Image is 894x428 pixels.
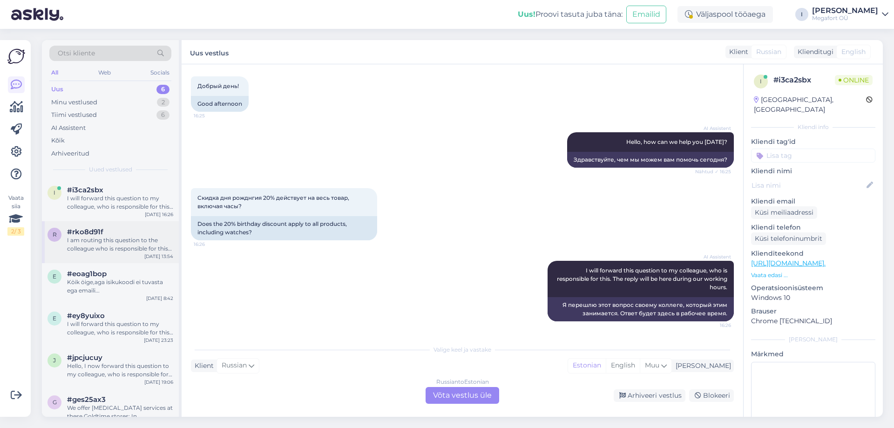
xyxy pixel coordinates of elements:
input: Lisa nimi [752,180,865,190]
span: #eoag1bop [67,270,107,278]
b: Uus! [518,10,535,19]
div: Arhiveeritud [51,149,89,158]
span: English [841,47,866,57]
span: I will forward this question to my colleague, who is responsible for this. The reply will be here... [557,267,729,291]
div: Arhiveeri vestlus [614,389,685,402]
div: Web [96,67,113,79]
div: [DATE] 16:26 [145,211,173,218]
span: r [53,231,57,238]
div: Minu vestlused [51,98,97,107]
span: Hello, how can we help you [DATE]? [626,138,727,145]
a: [URL][DOMAIN_NAME]. [751,259,826,267]
div: We offer [MEDICAL_DATA] services at these Goldtime stores: In [GEOGRAPHIC_DATA]: - Viru Center Go... [67,404,173,421]
div: [GEOGRAPHIC_DATA], [GEOGRAPHIC_DATA] [754,95,866,115]
div: Good afternoon [191,96,249,112]
p: Märkmed [751,349,875,359]
img: Askly Logo [7,48,25,65]
div: Russian to Estonian [436,378,489,386]
div: [PERSON_NAME] [751,335,875,344]
div: Väljaspool tööaega [677,6,773,23]
div: All [49,67,60,79]
span: i [54,189,55,196]
div: [DATE] 13:54 [144,253,173,260]
div: Klient [191,361,214,371]
div: Vaata siia [7,194,24,236]
span: #ey8yuixo [67,312,105,320]
span: Скидка дня рожднгия 20% действует на весь товар, включая часы? [197,194,351,210]
span: #ges25ax3 [67,395,106,404]
button: Emailid [626,6,666,23]
div: Klient [725,47,748,57]
a: [PERSON_NAME]Megafort OÜ [812,7,888,22]
span: #i3ca2sbx [67,186,103,194]
div: I will forward this question to my colleague, who is responsible for this. The reply will be here... [67,194,173,211]
span: Online [835,75,873,85]
p: Kliendi email [751,197,875,206]
p: Kliendi telefon [751,223,875,232]
span: Otsi kliente [58,48,95,58]
p: Brauser [751,306,875,316]
p: Klienditeekond [751,249,875,258]
p: Operatsioonisüsteem [751,283,875,293]
div: Küsi meiliaadressi [751,206,817,219]
div: 6 [156,85,169,94]
div: [DATE] 23:23 [144,337,173,344]
span: #jpcjucuy [67,353,102,362]
div: Does the 20% birthday discount apply to all products, including watches? [191,216,377,240]
div: Kliendi info [751,123,875,131]
span: j [53,357,56,364]
p: Windows 10 [751,293,875,303]
div: 2 [157,98,169,107]
div: Tiimi vestlused [51,110,97,120]
span: 16:26 [696,322,731,329]
span: 16:25 [194,112,229,119]
div: 6 [156,110,169,120]
span: AI Assistent [696,253,731,260]
div: Valige keel ja vastake [191,346,734,354]
div: Klienditugi [794,47,833,57]
p: Kliendi tag'id [751,137,875,147]
div: Köik öige,aga isikukoodi ei tuvasta ega emaili... [67,278,173,295]
input: Lisa tag [751,149,875,163]
div: [PERSON_NAME] [672,361,731,371]
div: Kõik [51,136,65,145]
div: [DATE] 19:06 [144,379,173,386]
p: Chrome [TECHNICAL_ID] [751,316,875,326]
div: 2 / 3 [7,227,24,236]
div: Võta vestlus üle [426,387,499,404]
span: Muu [645,361,659,369]
span: Russian [756,47,781,57]
div: Hello, I now forward this question to my colleague, who is responsible for this. The reply will b... [67,362,173,379]
div: AI Assistent [51,123,86,133]
span: Добрый день! [197,82,239,89]
div: I will forward this question to my colleague, who is responsible for this. The reply will be here... [67,320,173,337]
div: # i3ca2sbx [773,75,835,86]
p: Kliendi nimi [751,166,875,176]
div: Здравствуйте, чем мы можем вам помочь сегодня? [567,152,734,168]
div: Socials [149,67,171,79]
div: Uus [51,85,63,94]
div: [DATE] 8:42 [146,295,173,302]
span: AI Assistent [696,125,731,132]
span: g [53,399,57,406]
div: English [606,359,640,373]
div: I am routing this question to the colleague who is responsible for this topic. The reply might ta... [67,236,173,253]
div: Küsi telefoninumbrit [751,232,826,245]
span: Nähtud ✓ 16:25 [695,168,731,175]
span: 16:26 [194,241,229,248]
div: I [795,8,808,21]
span: e [53,273,56,280]
span: Russian [222,360,247,371]
label: Uus vestlus [190,46,229,58]
p: Vaata edasi ... [751,271,875,279]
span: Uued vestlused [89,165,132,174]
span: #rko8d91f [67,228,103,236]
div: Estonian [568,359,606,373]
span: i [760,78,762,85]
span: e [53,315,56,322]
div: [PERSON_NAME] [812,7,878,14]
div: Proovi tasuta juba täna: [518,9,623,20]
div: Blokeeri [689,389,734,402]
div: Megafort OÜ [812,14,878,22]
div: Я перешлю этот вопрос своему коллеге, который этим занимается. Ответ будет здесь в рабочее время. [548,297,734,321]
